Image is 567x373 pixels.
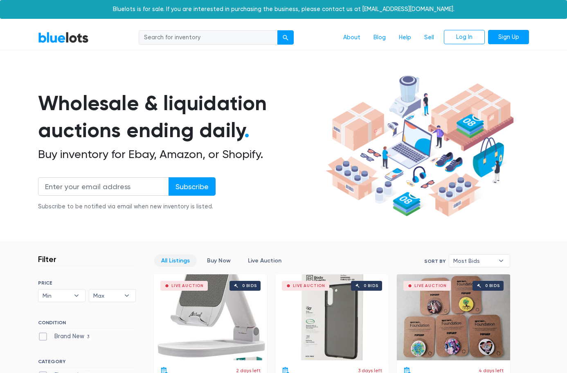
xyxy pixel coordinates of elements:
[444,30,485,45] a: Log In
[38,280,136,286] h6: PRICE
[200,254,238,267] a: Buy Now
[38,254,56,264] h3: Filter
[38,359,136,368] h6: CATEGORY
[84,334,92,340] span: 3
[367,30,392,45] a: Blog
[453,255,494,267] span: Most Bids
[38,320,136,329] h6: CONDITION
[241,254,288,267] a: Live Auction
[139,30,278,45] input: Search for inventory
[414,284,447,288] div: Live Auction
[38,202,216,211] div: Subscribe to be notified via email when new inventory is listed.
[38,90,323,144] h1: Wholesale & liquidation auctions ending daily
[93,289,120,302] span: Max
[38,332,92,341] label: Brand New
[38,177,169,196] input: Enter your email address
[418,30,441,45] a: Sell
[38,147,323,161] h2: Buy inventory for Ebay, Amazon, or Shopify.
[392,30,418,45] a: Help
[337,30,367,45] a: About
[242,284,257,288] div: 0 bids
[488,30,529,45] a: Sign Up
[323,72,517,221] img: hero-ee84e7d0318cb26816c560f6b4441b76977f77a177738b4e94f68c95b2b83dbb.png
[43,289,70,302] span: Min
[293,284,325,288] div: Live Auction
[493,255,510,267] b: ▾
[154,274,267,360] a: Live Auction 0 bids
[68,289,85,302] b: ▾
[275,274,389,360] a: Live Auction 0 bids
[169,177,216,196] input: Subscribe
[244,118,250,142] span: .
[171,284,204,288] div: Live Auction
[485,284,500,288] div: 0 bids
[118,289,135,302] b: ▾
[38,32,89,43] a: BlueLots
[364,284,378,288] div: 0 bids
[424,258,445,265] label: Sort By
[397,274,510,360] a: Live Auction 0 bids
[154,254,197,267] a: All Listings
